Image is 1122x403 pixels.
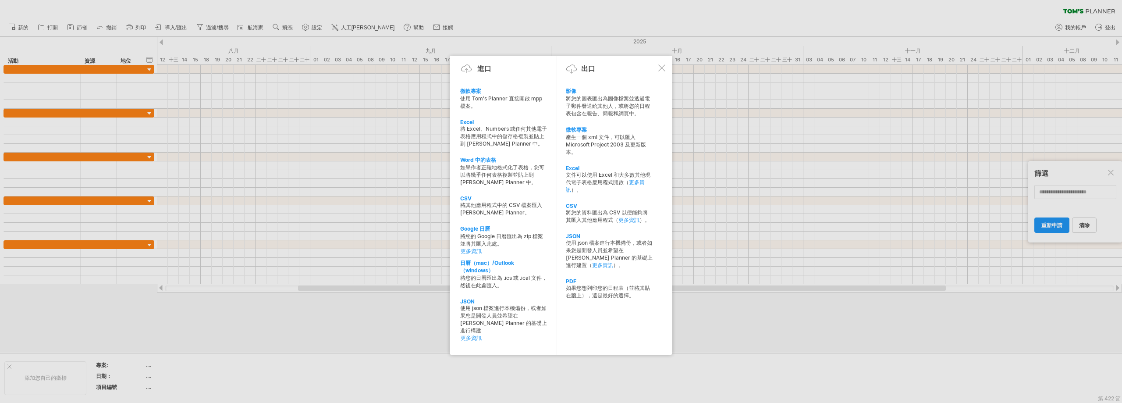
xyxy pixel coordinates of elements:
[639,217,650,223] font: ）。
[566,209,648,223] font: 將您的資料匯出為 CSV 以便能夠將其匯入其他應用程式（
[461,335,482,341] font: 更多資訊
[613,262,624,268] font: ）。
[592,262,613,268] a: 更多資訊
[581,64,595,73] font: 出口
[566,233,580,239] font: JSON
[618,217,639,223] a: 更多資訊
[566,134,646,155] font: 產生一個 xml 文件，可以匯入 Microsoft Project 2003 及更新版本。
[460,119,474,125] font: Excel
[477,64,491,73] font: 進口
[461,248,547,255] a: 更多資訊
[566,126,587,133] font: 微軟專案
[571,186,582,193] font: ）。
[461,335,547,342] a: 更多資訊
[566,165,579,171] font: Excel
[566,203,577,209] font: CSV
[566,88,576,94] font: 影像
[460,125,547,147] font: 將 Excel、Numbers 或任何其他電子表格應用程式中的儲存格複製並貼上到 [PERSON_NAME] Planner 中。
[566,171,650,185] font: 文件可以使用 Excel 和大多數其他現代電子表格應用程式開啟（
[566,239,653,268] font: 使用 json 檔案進行本機備份，或者如果您是開發人員並希望在 [PERSON_NAME] Planner 的基礎上進行建置（
[461,248,482,254] font: 更多資訊
[460,164,544,185] font: 如果作者正確地格式化了表格，您可以將幾乎任何表格複製並貼上到 [PERSON_NAME] Planner 中。
[566,278,576,285] font: PDF
[566,95,650,117] font: 將您的圖表匯出為圖像檔案並透過電子郵件發送給其他人，或將您的日程表包含在報告、簡報和網頁中。
[566,285,650,299] font: 如果您想列印您的日程表（並將其貼在牆上），這是最好的選擇。
[460,157,496,163] font: Word 中的表格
